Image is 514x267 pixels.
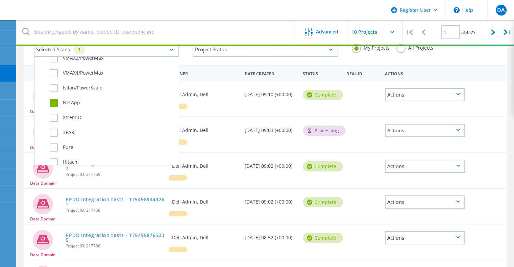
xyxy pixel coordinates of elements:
label: VMAX3/PowerMax [50,54,175,62]
div: Dell Admin, Dell [169,189,241,211]
div: [DATE] 09:02 (+00:00) [241,153,299,175]
div: | [402,20,416,44]
span: Data Domain [30,110,56,114]
span: Project ID: 217766 [66,244,165,248]
div: Actions [382,67,469,79]
div: Complete [303,90,343,100]
div: Deal Id [343,67,381,79]
div: Dell Admin, Dell [169,81,241,104]
a: Live Optics Dashboard [7,14,79,19]
label: XtremIO [50,114,175,122]
div: Date Created [241,67,299,80]
div: [DATE] 08:52 (+00:00) [241,224,299,247]
label: Pure [50,143,175,152]
input: Search projects by name, owner, ID, company, etc [17,20,295,44]
div: Actions [385,88,465,101]
span: Data Domain [30,145,56,150]
div: Dell Admin, Dell [169,153,241,175]
span: Advanced [316,29,338,34]
div: Owner [169,67,241,79]
div: [DATE] 09:02 (+00:00) [241,189,299,211]
label: Isilon/PowerScale [50,84,175,92]
a: PPDD Integration tests - 1754989367667 [66,161,165,171]
div: Complete [303,197,343,207]
span: Project ID: 217768 [66,208,165,212]
div: 1 [73,45,85,54]
div: Dell Admin, Dell [169,224,241,247]
div: Selected Scans [34,42,179,57]
span: Data Domain [30,181,56,185]
label: All Projects [396,44,433,50]
label: My Projects [352,44,390,50]
label: VMAX4/PowerMax [50,69,175,77]
div: Actions [385,231,465,244]
div: [DATE] 09:03 (+00:00) [241,117,299,139]
div: Complete [303,233,343,243]
label: 3PAR [50,129,175,137]
div: Status [299,67,343,79]
label: Hitachi [50,158,175,166]
span: Project ID: 217769 [66,172,165,177]
label: NetApp [50,99,175,107]
a: PPDD Integration tests - 1754989343261 [66,197,165,207]
div: Complete [303,161,343,171]
div: Actions [385,124,465,137]
div: Dell Admin, Dell [169,117,241,139]
a: PPDD Integration tests - 1754988765236 [66,233,165,242]
span: Data Domain [30,217,56,221]
div: Processing [303,126,346,136]
span: Data Domain [30,253,56,257]
div: Project Status [193,42,338,57]
div: Actions [385,195,465,209]
span: of 4577 [461,30,475,35]
div: [DATE] 09:10 (+00:00) [241,81,299,104]
span: DA [497,7,505,13]
svg: \n [454,7,460,13]
div: | [500,20,514,44]
div: Actions [385,160,465,173]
